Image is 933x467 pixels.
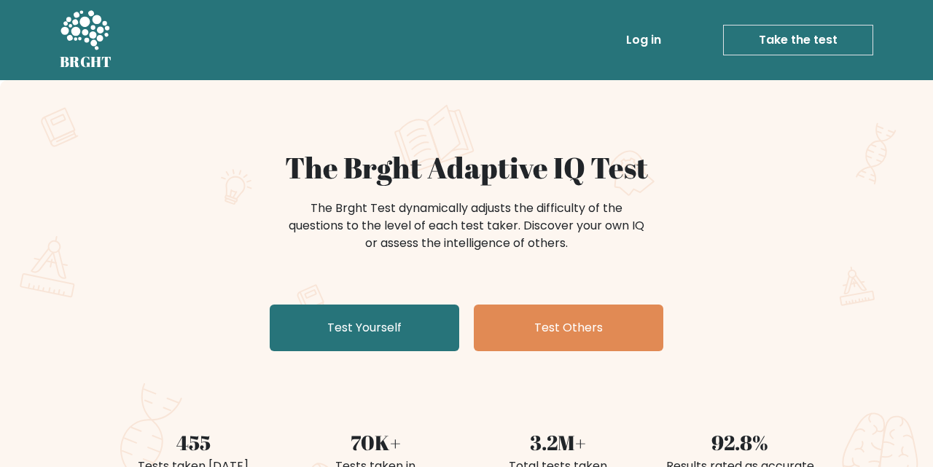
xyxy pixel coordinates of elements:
[723,25,873,55] a: Take the test
[111,427,276,458] div: 455
[284,200,649,252] div: The Brght Test dynamically adjusts the difficulty of the questions to the level of each test take...
[111,150,822,185] h1: The Brght Adaptive IQ Test
[293,427,458,458] div: 70K+
[475,427,640,458] div: 3.2M+
[657,427,822,458] div: 92.8%
[60,6,112,74] a: BRGHT
[620,25,667,55] a: Log in
[270,305,459,351] a: Test Yourself
[60,53,112,71] h5: BRGHT
[474,305,663,351] a: Test Others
